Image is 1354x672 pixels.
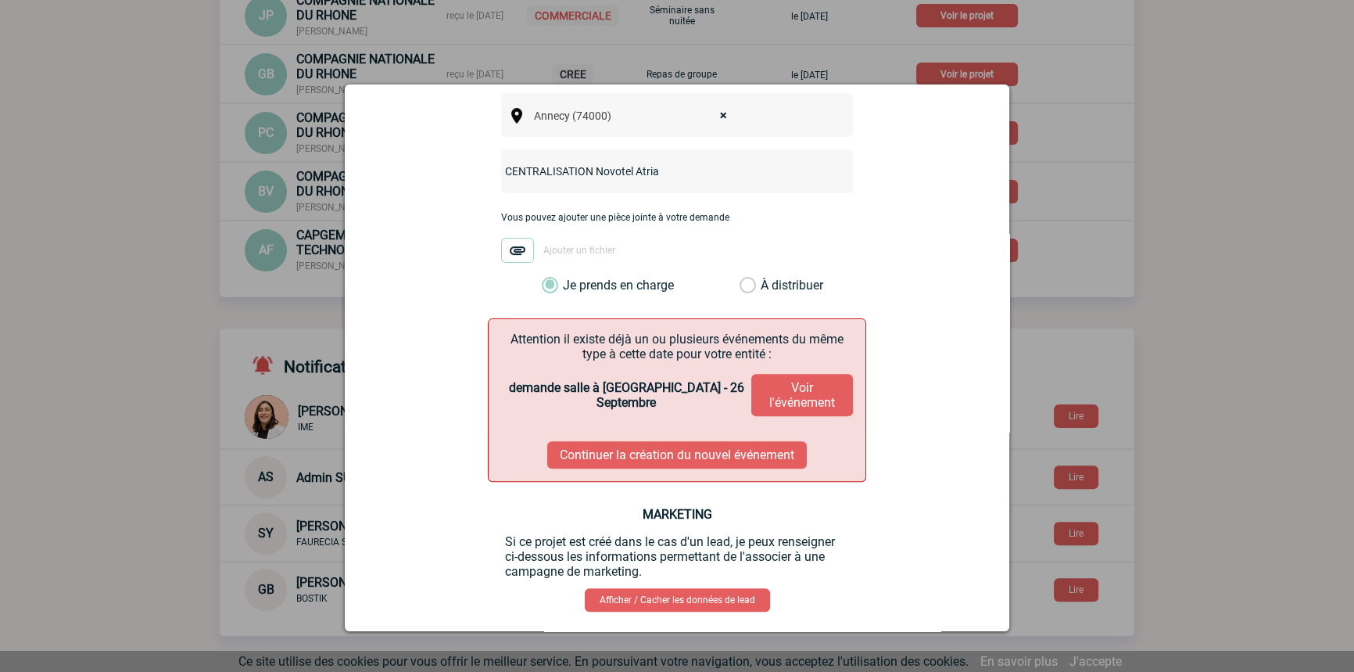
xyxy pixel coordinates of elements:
[501,161,811,181] input: Nom de l'événement
[740,278,756,293] label: À distribuer
[528,105,743,127] span: Annecy (74000)
[505,534,849,579] p: Si ce projet est créé dans le cas d'un lead, je peux renseigner ci-dessous les informations perme...
[501,332,853,361] p: Attention il existe déjà un ou plusieurs événements du même type à cette date pour votre entité :
[547,441,807,469] button: Continuer la création du nouvel événement
[751,374,853,416] button: Voir l'événement
[585,588,770,612] a: Afficher / Cacher les données de lead
[543,245,615,256] span: Ajouter un fichier
[542,278,568,293] label: Je prends en charge
[501,380,751,410] strong: demande salle à [GEOGRAPHIC_DATA] - 26 Septembre
[720,105,727,127] span: ×
[505,507,849,522] h3: MARKETING
[501,212,853,223] p: Vous pouvez ajouter une pièce jointe à votre demande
